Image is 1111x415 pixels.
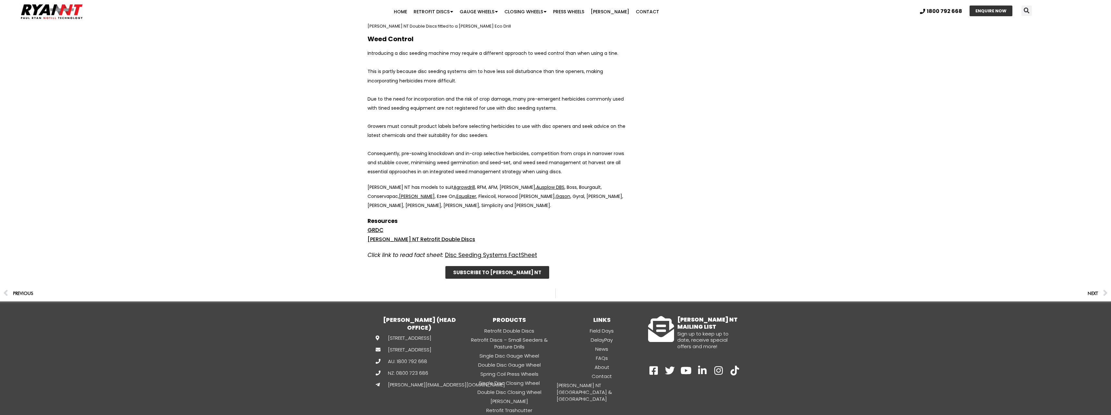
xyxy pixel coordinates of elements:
[368,36,627,42] h3: Weed Control
[368,236,475,243] a: [PERSON_NAME] NT Retrofit Double Discs
[368,217,398,225] strong: Resources
[927,9,962,14] span: 1800 792 668
[453,270,541,275] span: SUBSCRIBE TO [PERSON_NAME] NT
[376,358,424,365] a: AU: 1800 792 668
[456,5,501,18] a: Gauge Wheels
[463,397,556,405] a: [PERSON_NAME]
[463,388,556,396] a: Double Disc Closing Wheel
[386,381,505,388] span: [PERSON_NAME][EMAIL_ADDRESS][DOMAIN_NAME]
[970,6,1012,16] a: ENQUIRE NOW
[376,346,424,353] a: [STREET_ADDRESS]
[556,382,648,403] a: [PERSON_NAME] NT [GEOGRAPHIC_DATA] & [GEOGRAPHIC_DATA]
[556,327,648,335] a: Field Days
[648,316,674,342] a: RYAN NT MAILING LIST
[556,193,570,200] a: Gason
[536,184,564,190] a: Ausplow DBS
[550,5,587,18] a: Press Wheels
[587,5,633,18] a: [PERSON_NAME]
[463,379,556,387] a: Single Disc Closing Wheel
[386,370,428,376] span: NZ: 0800 723 686
[376,335,424,341] a: [STREET_ADDRESS]
[368,94,627,122] p: Due to the need for incorporation and the risk of crop damage, many pre-emergent herbicides commo...
[556,316,648,323] h3: LINKS
[501,5,550,18] a: Closing Wheels
[386,358,427,365] span: AU: 1800 792 668
[453,184,475,190] a: Agrowdrill
[410,5,456,18] a: Retrofit Discs
[463,352,556,360] a: Single Disc Gauge Wheel
[368,49,627,58] p: Introducing a disc seeding machine may require a different approach to weed control than when usi...
[19,2,84,22] img: Ryan NT logo
[391,5,410,18] a: Home
[463,327,556,335] a: Retrofit Double Discs
[368,122,627,140] p: Growers must consult product labels before selecting herbicides to use with disc openers and seek...
[463,336,556,350] a: Retrofit Discs – Small Seeders & Pasture Drills
[633,5,662,18] a: Contact
[13,289,33,298] span: Previous
[1021,6,1032,16] div: Search
[463,316,556,323] h3: PRODUCTS
[399,193,435,200] a: [PERSON_NAME]
[556,372,648,380] a: Contact
[386,335,431,341] span: [STREET_ADDRESS]
[521,251,537,259] a: Sheet
[975,9,1007,13] span: ENQUIRE NOW
[920,9,962,14] a: 1800 792 668
[445,266,549,279] a: SUBSCRIBE TO [PERSON_NAME] NT
[1088,289,1098,298] span: Next
[463,407,556,414] a: Retrofit Trashcutter
[376,370,424,376] a: NZ: 0800 723 686
[463,361,556,369] a: Double Disc Gauge Wheel
[376,381,424,388] a: [PERSON_NAME][EMAIL_ADDRESS][DOMAIN_NAME]
[677,316,738,331] a: [PERSON_NAME] NT MAILING LIST
[556,288,1108,298] a: Next
[3,288,555,298] a: Previous
[456,193,476,200] a: Equalizer
[368,226,383,234] a: GRDC
[556,345,648,353] a: News
[215,5,838,18] nav: Menu
[556,363,648,371] a: About
[368,183,627,210] p: [PERSON_NAME] NT has models to suit , RFM, AFM, [PERSON_NAME], , Boss, Bourgault, Conservapac, , ...
[556,336,648,344] a: DelayPay
[368,149,627,176] p: Consequently, pre-sowing knockdown and in-crop selective herbicides, competition from crops in na...
[463,370,556,378] a: Spring Coil Press Wheels
[556,354,648,362] a: FAQs
[368,67,627,85] p: This is partly because disc seeding systems aim to have less soil disturbance than tine openers, ...
[376,316,463,331] h3: [PERSON_NAME] (HEAD OFFICE)
[368,251,443,259] em: Click link to read fact sheet:
[386,346,431,353] span: [STREET_ADDRESS]
[3,288,1108,298] div: Post Navigation
[677,330,729,350] span: Sign up to keep up to date, receive special offers and more!
[368,24,627,29] h3: [PERSON_NAME] NT Double Discs fitted to a [PERSON_NAME] Eco Drill
[556,327,648,403] nav: Menu
[445,251,521,259] a: Disc Seeding Systems Fact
